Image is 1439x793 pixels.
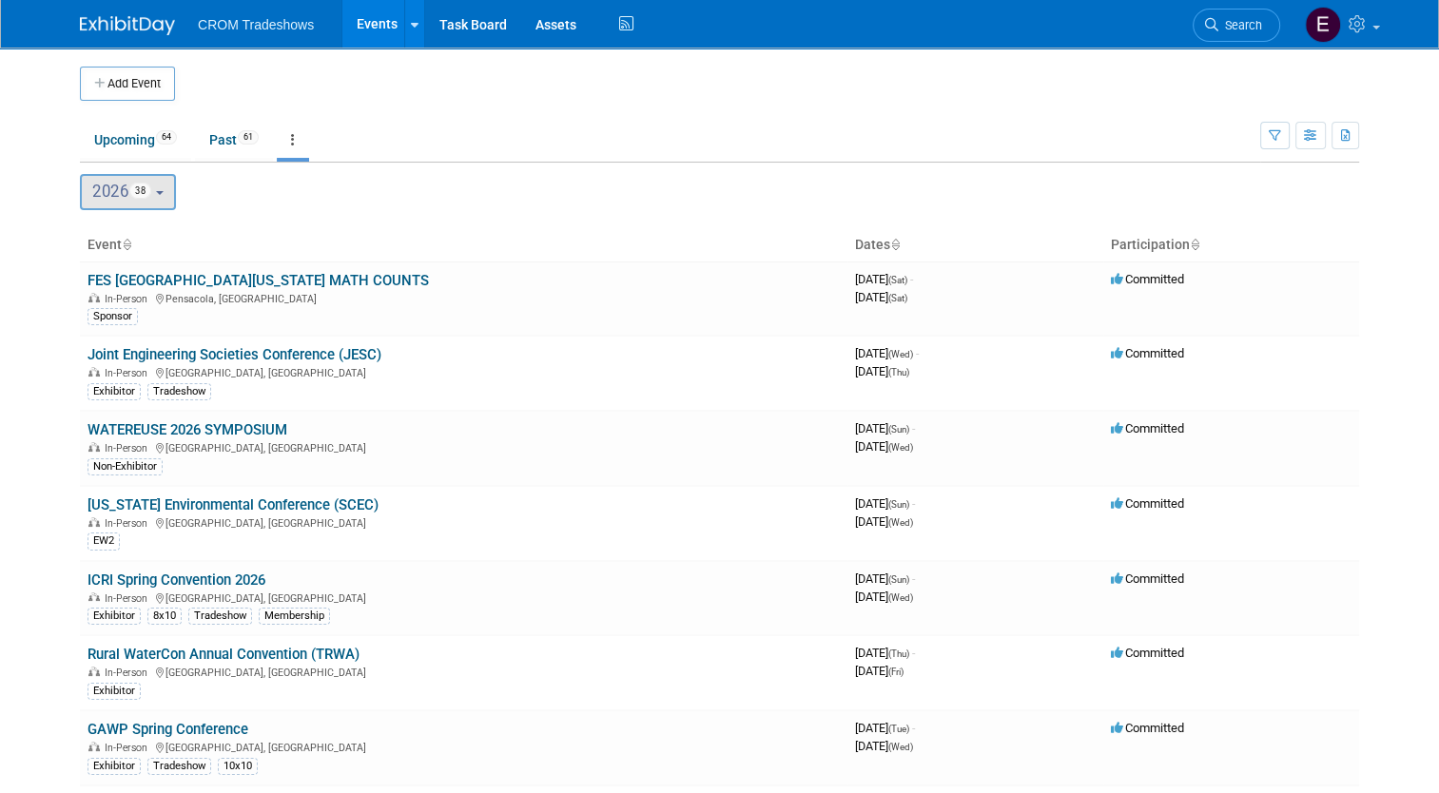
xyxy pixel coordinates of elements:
span: - [916,346,919,360]
span: (Wed) [888,349,913,359]
span: In-Person [105,517,153,530]
span: - [912,721,915,735]
span: CROM Tradeshows [198,17,314,32]
div: 10x10 [218,758,258,775]
span: In-Person [105,742,153,754]
span: 2026 [92,182,151,201]
img: In-Person Event [88,592,100,602]
span: [DATE] [855,421,915,435]
a: [US_STATE] Environmental Conference (SCEC) [88,496,379,513]
span: - [910,272,913,286]
a: Joint Engineering Societies Conference (JESC) [88,346,381,363]
span: 38 [129,183,151,199]
a: ICRI Spring Convention 2026 [88,571,265,589]
div: Pensacola, [GEOGRAPHIC_DATA] [88,290,840,305]
span: (Sun) [888,574,909,585]
a: GAWP Spring Conference [88,721,248,738]
span: (Sun) [888,424,909,435]
span: Committed [1111,571,1184,586]
span: Committed [1111,272,1184,286]
span: Committed [1111,646,1184,660]
span: [DATE] [855,590,913,604]
div: [GEOGRAPHIC_DATA], [GEOGRAPHIC_DATA] [88,514,840,530]
span: In-Person [105,667,153,679]
span: Search [1218,18,1262,32]
button: Add Event [80,67,175,101]
th: Event [80,229,847,261]
a: Sort by Participation Type [1190,237,1199,252]
span: (Sat) [888,293,907,303]
div: Exhibitor [88,758,141,775]
div: Exhibitor [88,683,141,700]
span: (Wed) [888,517,913,528]
span: (Wed) [888,442,913,453]
img: In-Person Event [88,667,100,676]
span: [DATE] [855,721,915,735]
div: Exhibitor [88,608,141,625]
a: Rural WaterCon Annual Convention (TRWA) [88,646,360,663]
span: [DATE] [855,664,904,678]
span: [DATE] [855,439,913,454]
div: [GEOGRAPHIC_DATA], [GEOGRAPHIC_DATA] [88,664,840,679]
div: EW2 [88,532,120,550]
span: - [912,571,915,586]
a: WATEREUSE 2026 SYMPOSIUM [88,421,287,438]
span: (Tue) [888,724,909,734]
span: (Sat) [888,275,907,285]
th: Participation [1103,229,1359,261]
a: Sort by Event Name [122,237,131,252]
span: [DATE] [855,571,915,586]
a: Upcoming64 [80,122,191,158]
span: In-Person [105,442,153,455]
span: [DATE] [855,514,913,529]
div: [GEOGRAPHIC_DATA], [GEOGRAPHIC_DATA] [88,739,840,754]
img: In-Person Event [88,367,100,377]
img: In-Person Event [88,442,100,452]
div: [GEOGRAPHIC_DATA], [GEOGRAPHIC_DATA] [88,364,840,379]
div: Tradeshow [147,758,211,775]
img: In-Person Event [88,517,100,527]
div: 8x10 [147,608,182,625]
div: Membership [259,608,330,625]
th: Dates [847,229,1103,261]
div: [GEOGRAPHIC_DATA], [GEOGRAPHIC_DATA] [88,439,840,455]
span: - [912,646,915,660]
span: Committed [1111,346,1184,360]
span: (Fri) [888,667,904,677]
span: (Wed) [888,592,913,603]
span: [DATE] [855,364,909,378]
a: Past61 [195,122,273,158]
span: 61 [238,130,259,145]
span: [DATE] [855,346,919,360]
div: [GEOGRAPHIC_DATA], [GEOGRAPHIC_DATA] [88,590,840,605]
span: [DATE] [855,290,907,304]
span: - [912,496,915,511]
a: Search [1193,9,1280,42]
div: Tradeshow [147,383,211,400]
img: ExhibitDay [80,16,175,35]
span: In-Person [105,592,153,605]
span: (Wed) [888,742,913,752]
img: In-Person Event [88,293,100,302]
span: [DATE] [855,272,913,286]
span: [DATE] [855,739,913,753]
span: Committed [1111,496,1184,511]
span: Committed [1111,421,1184,435]
span: (Sun) [888,499,909,510]
span: (Thu) [888,367,909,377]
span: [DATE] [855,496,915,511]
span: Committed [1111,721,1184,735]
span: [DATE] [855,646,915,660]
span: In-Person [105,367,153,379]
a: FES [GEOGRAPHIC_DATA][US_STATE] MATH COUNTS [88,272,429,289]
a: Sort by Start Date [890,237,900,252]
div: Exhibitor [88,383,141,400]
img: In-Person Event [88,742,100,751]
div: Tradeshow [188,608,252,625]
span: - [912,421,915,435]
button: 202638 [80,174,176,210]
span: 64 [156,130,177,145]
span: In-Person [105,293,153,305]
div: Sponsor [88,308,138,325]
img: Emily Williams [1305,7,1341,43]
